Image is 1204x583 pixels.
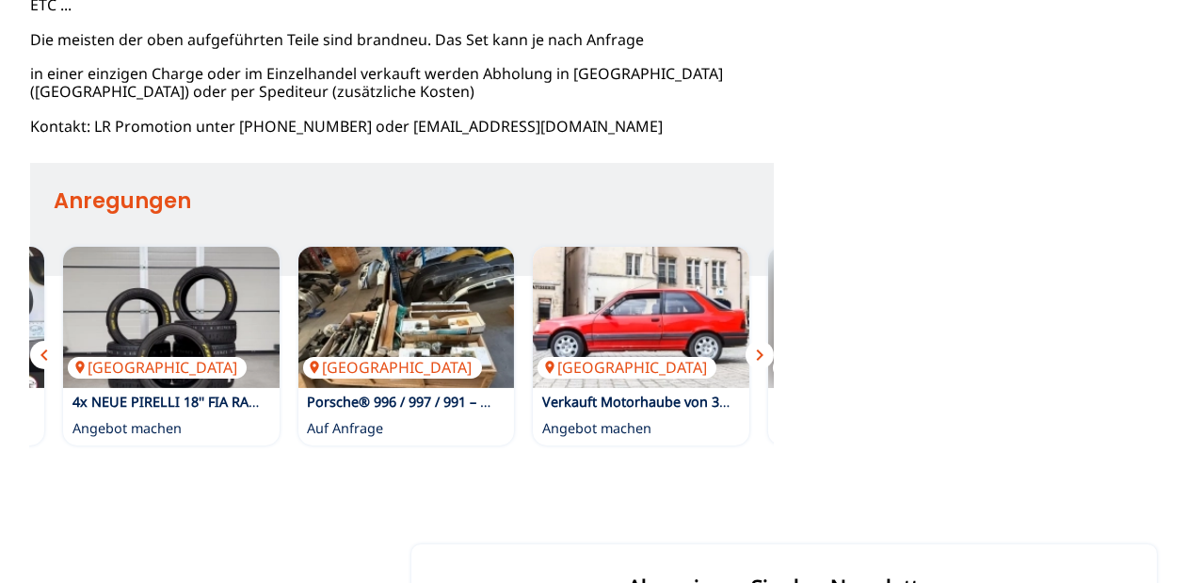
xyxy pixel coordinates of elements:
a: 4x NEUE PIRELLI 18'' FIA RA7E [72,393,264,411]
p: [GEOGRAPHIC_DATA] [303,357,482,378]
a: Porsche® 996 / 997 / 991 – GT3 / CUP / R / RSR[GEOGRAPHIC_DATA] [298,247,515,388]
p: [GEOGRAPHIC_DATA] [68,357,247,378]
p: Angebot machen [542,419,651,438]
p: Auf Anfrage [308,419,384,438]
p: Angebot machen [72,419,182,438]
img: Auf der Suche nach einer Stoßstange BMW E30 Phase 2 dito [768,247,985,388]
a: Auf der Suche nach einer Stoßstange BMW E30 Phase 2 dito[GEOGRAPHIC_DATA] [768,247,985,388]
a: Verkauft Motorhaube von 309 GTI 8S[GEOGRAPHIC_DATA] [533,247,749,388]
a: 4x NEUE PIRELLI 18'' FIA RA7E[GEOGRAPHIC_DATA] [63,247,280,388]
button: chevron_left [30,341,58,369]
img: Porsche® 996 / 997 / 991 – GT3 / CUP / R / RSR [298,247,515,388]
button: chevron_right [746,341,774,369]
img: 4x NEUE PIRELLI 18'' FIA RA7E [63,247,280,388]
img: Verkauft Motorhaube von 309 GTI 8S [533,247,749,388]
p: [GEOGRAPHIC_DATA] [538,357,716,378]
a: Verkauft Motorhaube von 309 GTI 8S [542,393,779,411]
p: [GEOGRAPHIC_DATA] [773,357,952,378]
font: chevron_right [748,344,771,366]
font: chevron_left [33,344,56,366]
a: Porsche® 996 / 997 / 991 – GT3 / CUP / R / RSR [308,393,602,411]
h2: Anregungen [54,182,774,219]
